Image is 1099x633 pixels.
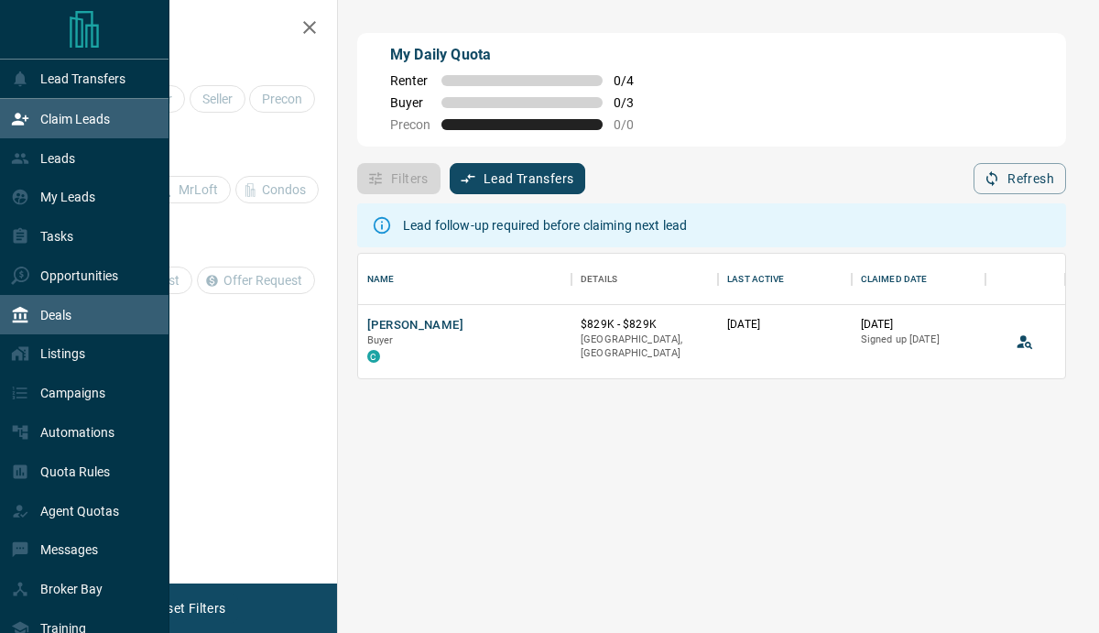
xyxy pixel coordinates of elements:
h2: Filters [59,18,319,40]
span: Precon [390,117,430,132]
p: My Daily Quota [390,44,654,66]
span: Buyer [367,334,394,346]
p: $829K - $829K [581,317,709,333]
p: [GEOGRAPHIC_DATA], [GEOGRAPHIC_DATA] [581,333,709,361]
div: Lead follow-up required before claiming next lead [403,209,687,242]
div: Last Active [718,254,852,305]
div: Claimed Date [861,254,928,305]
p: [DATE] [727,317,843,333]
p: [DATE] [861,317,976,333]
span: Renter [390,73,430,88]
button: [PERSON_NAME] [367,317,463,334]
div: Name [367,254,395,305]
span: 0 / 0 [614,117,654,132]
div: Details [581,254,617,305]
button: Reset Filters [139,593,237,624]
button: View Lead [1011,328,1039,355]
button: Refresh [974,163,1066,194]
div: Claimed Date [852,254,985,305]
span: 0 / 4 [614,73,654,88]
span: 0 / 3 [614,95,654,110]
button: Lead Transfers [450,163,586,194]
span: Buyer [390,95,430,110]
p: Signed up [DATE] [861,333,976,347]
div: Details [571,254,718,305]
div: condos.ca [367,350,380,363]
div: Last Active [727,254,784,305]
div: Name [358,254,571,305]
svg: View Lead [1016,333,1034,351]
